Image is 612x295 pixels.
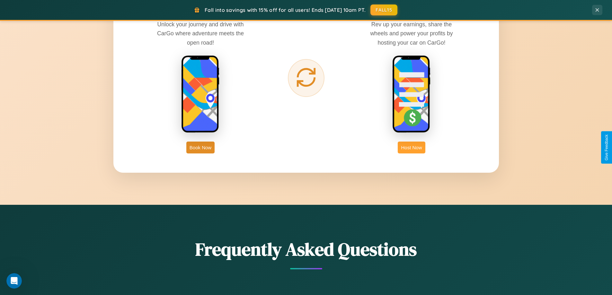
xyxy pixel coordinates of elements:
h2: Frequently Asked Questions [113,237,499,262]
span: Fall into savings with 15% off for all users! Ends [DATE] 10am PT. [205,7,366,13]
p: Unlock your journey and drive with CarGo where adventure meets the open road! [152,20,249,47]
img: rent phone [181,55,220,134]
p: Rev up your earnings, share the wheels and power your profits by hosting your car on CarGo! [363,20,460,47]
iframe: Intercom live chat [6,273,22,289]
img: host phone [392,55,431,134]
button: Book Now [186,142,215,153]
button: FALL15 [370,4,397,15]
div: Give Feedback [604,134,609,161]
button: Host Now [398,142,425,153]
